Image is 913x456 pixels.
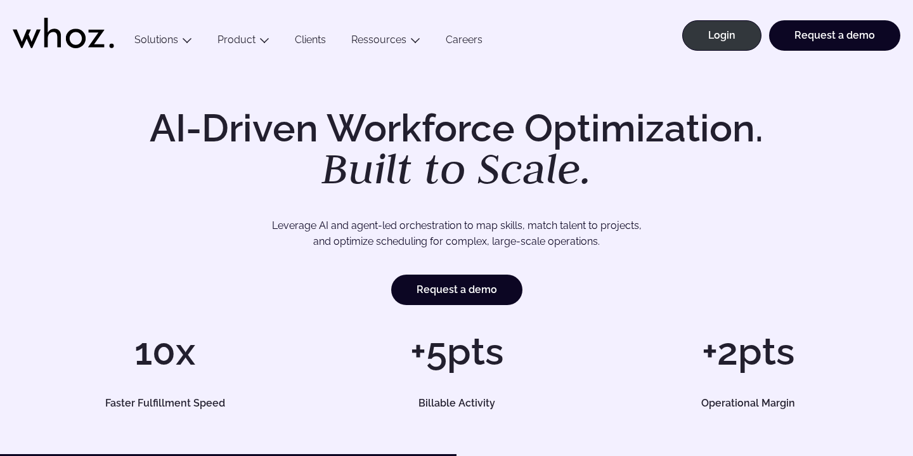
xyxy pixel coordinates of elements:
h1: +2pts [609,332,888,370]
a: Request a demo [391,275,522,305]
a: Login [682,20,761,51]
h1: 10x [25,332,304,370]
a: Request a demo [769,20,900,51]
button: Ressources [339,34,433,51]
h1: AI-Driven Workforce Optimization. [132,109,781,190]
em: Built to Scale. [321,140,592,196]
a: Careers [433,34,495,51]
h5: Faster Fulfillment Speed [39,398,290,408]
button: Product [205,34,282,51]
a: Product [217,34,256,46]
iframe: Chatbot [829,372,895,438]
h1: +5pts [317,332,596,370]
a: Clients [282,34,339,51]
h5: Billable Activity [331,398,582,408]
button: Solutions [122,34,205,51]
h5: Operational Margin [623,398,874,408]
a: Ressources [351,34,406,46]
p: Leverage AI and agent-led orchestration to map skills, match talent to projects, and optimize sch... [68,218,845,250]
